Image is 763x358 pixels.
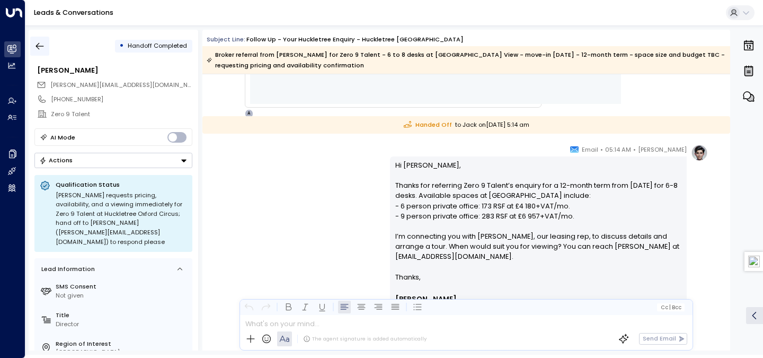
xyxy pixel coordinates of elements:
span: [PERSON_NAME][EMAIL_ADDRESS][DOMAIN_NAME] [50,81,202,89]
div: A [245,109,253,118]
div: The agent signature is added automatically [303,335,427,343]
div: Not given [56,291,189,300]
span: Thanks, [395,272,421,282]
div: Lead Information [38,265,95,274]
button: Undo [243,301,255,313]
div: [PERSON_NAME] requests pricing, availability, and a viewing immediately for Zero 9 Talent at Huck... [56,191,187,247]
span: • [633,144,636,155]
button: Actions [34,153,192,168]
div: Broker referral from [PERSON_NAME] for Zero 9 Talent - 6 to 8 desks at [GEOGRAPHIC_DATA] View - m... [207,49,725,71]
div: Actions [39,156,73,164]
span: catherine@bureauoffice.co.uk [50,81,192,90]
label: Region of Interest [56,339,189,348]
label: SMS Consent [56,282,189,291]
span: Subject Line: [207,35,245,43]
div: to Jack on [DATE] 5:14 am [202,116,730,134]
div: [PERSON_NAME] [37,65,192,75]
strong: [PERSON_NAME] [395,294,457,303]
p: Qualification Status [56,180,187,189]
span: Handed Off [404,120,452,129]
span: • [600,144,603,155]
span: 05:14 AM [605,144,631,155]
div: [GEOGRAPHIC_DATA] [56,348,189,357]
span: Handoff Completed [128,41,187,50]
button: Redo [260,301,272,313]
div: Follow up - Your Huckletree Enquiry - Huckletree [GEOGRAPHIC_DATA] [246,35,464,44]
span: Cc Bcc [661,304,681,310]
span: [PERSON_NAME] [638,144,687,155]
span: Email [582,144,598,155]
a: Leads & Conversations [34,8,113,17]
p: Hi [PERSON_NAME], Thanks for referring Zero 9 Talent’s enquiry for a 12-month term from [DATE] fo... [395,160,682,272]
span: | [669,304,671,310]
div: Button group with a nested menu [34,153,192,168]
div: • [119,38,124,54]
img: profile-logo.png [691,144,708,161]
button: Cc|Bcc [657,303,685,311]
label: Title [56,311,189,320]
div: AI Mode [50,132,75,143]
div: Director [56,320,189,329]
div: [PHONE_NUMBER] [51,95,192,104]
div: Zero 9 Talent [51,110,192,119]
